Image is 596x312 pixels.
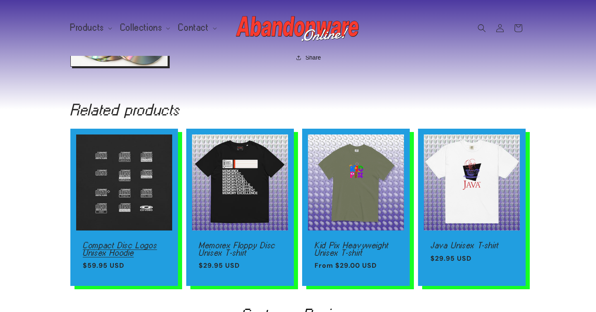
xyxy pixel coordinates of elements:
[233,8,363,48] a: Abandonware
[236,12,360,45] img: Abandonware
[115,19,174,36] summary: Collections
[199,242,281,256] a: Memorex Floppy Disc Unisex T-shirt
[473,19,491,37] summary: Search
[65,19,115,36] summary: Products
[315,242,397,256] a: Kid Pix Heavyweight Unisex T-shirt
[296,48,323,67] button: Share
[70,24,104,31] span: Products
[430,242,513,249] a: Java Unisex T-shirt
[120,24,163,31] span: Collections
[178,24,209,31] span: Contact
[70,103,526,116] h2: Related products
[173,19,220,36] summary: Contact
[83,242,166,256] a: Compact Disc Logos Unisex Hoodie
